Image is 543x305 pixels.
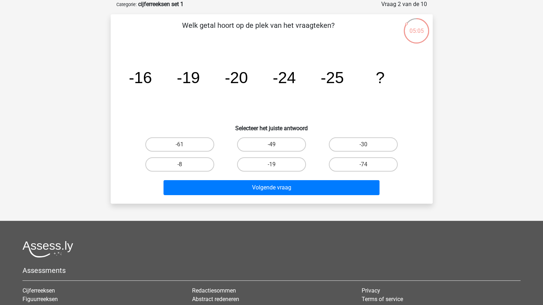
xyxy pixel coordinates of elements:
label: -30 [329,137,398,152]
label: -19 [237,157,306,172]
button: Volgende vraag [164,180,379,195]
p: Welk getal hoort op de plek van het vraagteken? [122,20,394,41]
a: Terms of service [362,296,403,303]
tspan: -16 [129,68,152,86]
tspan: -19 [177,68,200,86]
h5: Assessments [22,266,521,275]
tspan: -25 [321,68,344,86]
div: 05:05 [403,17,430,35]
label: -74 [329,157,398,172]
a: Redactiesommen [192,287,236,294]
h6: Selecteer het juiste antwoord [122,119,421,132]
small: Categorie: [116,2,137,7]
tspan: -24 [272,68,296,86]
a: Figuurreeksen [22,296,58,303]
img: Assessly logo [22,241,73,258]
a: Privacy [362,287,380,294]
a: Abstract redeneren [192,296,239,303]
label: -49 [237,137,306,152]
strong: cijferreeksen set 1 [138,1,183,7]
tspan: -20 [225,68,248,86]
a: Cijferreeksen [22,287,55,294]
label: -61 [145,137,214,152]
label: -8 [145,157,214,172]
tspan: ? [376,68,384,86]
